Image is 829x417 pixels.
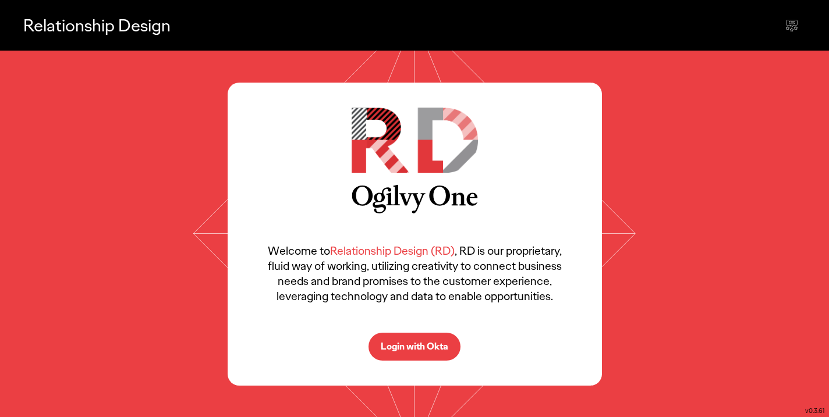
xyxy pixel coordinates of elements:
[778,12,806,40] div: Send feedback
[369,333,460,361] button: Login with Okta
[330,243,455,258] span: Relationship Design (RD)
[381,342,448,351] p: Login with Okta
[263,243,567,304] p: Welcome to , RD is our proprietary, fluid way of working, utilizing creativity to connect busines...
[23,13,171,37] p: Relationship Design
[352,108,478,173] img: RD Logo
